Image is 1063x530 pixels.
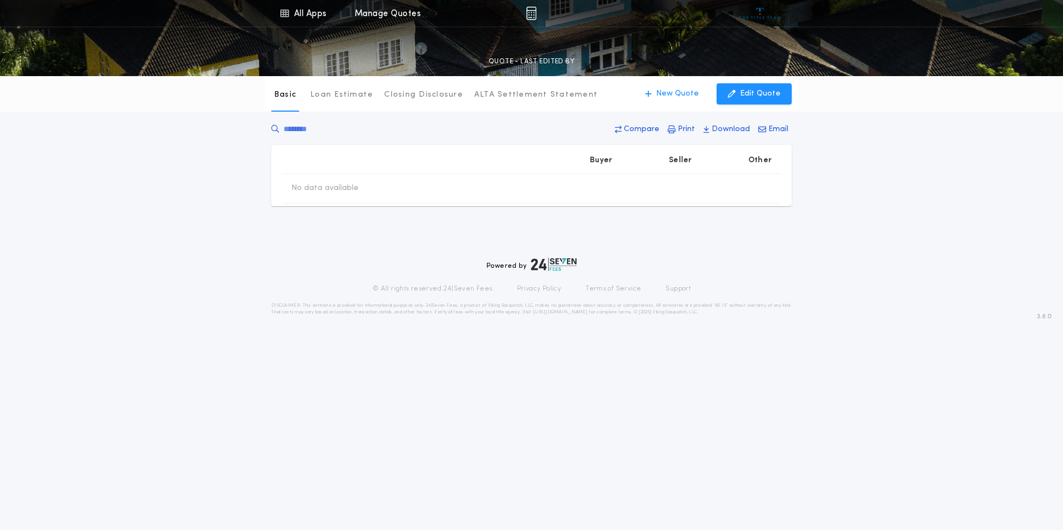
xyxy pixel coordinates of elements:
[517,284,562,293] a: Privacy Policy
[474,89,598,101] p: ALTA Settlement Statement
[664,119,698,139] button: Print
[669,155,692,166] p: Seller
[612,119,663,139] button: Compare
[585,284,641,293] a: Terms of Service
[274,89,296,101] p: Basic
[665,284,691,293] a: Support
[372,284,493,293] p: © All rights reserved. 24|Seven Fees
[486,258,577,271] div: Powered by
[768,124,788,135] p: Email
[533,310,588,314] a: [URL][DOMAIN_NAME]
[678,124,695,135] p: Print
[748,155,772,166] p: Other
[739,8,781,19] img: vs-icon
[384,89,463,101] p: Closing Disclosure
[590,155,612,166] p: Buyer
[656,88,699,99] p: New Quote
[717,83,792,104] button: Edit Quote
[526,7,537,20] img: img
[700,119,753,139] button: Download
[740,88,781,99] p: Edit Quote
[271,302,792,316] p: DISCLAIMER: This estimate is provided for informational purposes only. 24|Seven Fees, a product o...
[282,174,367,203] td: No data available
[755,119,792,139] button: Email
[624,124,659,135] p: Compare
[712,124,750,135] p: Download
[1037,312,1052,322] span: 3.8.0
[634,83,710,104] button: New Quote
[531,258,577,271] img: logo
[310,89,373,101] p: Loan Estimate
[489,56,574,67] p: QUOTE - LAST EDITED BY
